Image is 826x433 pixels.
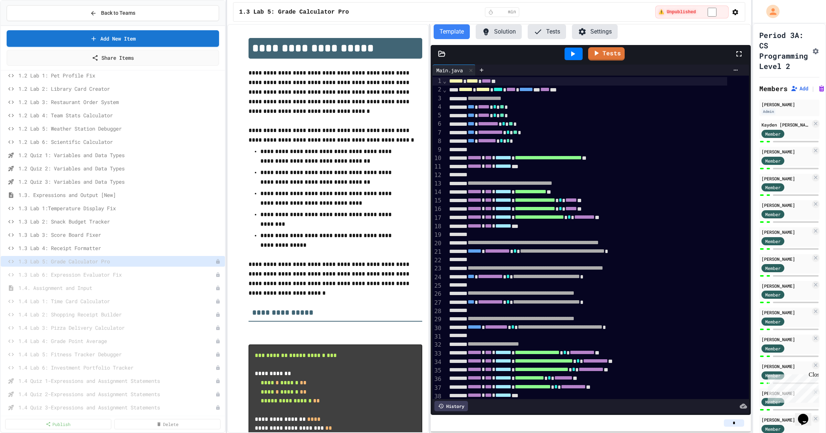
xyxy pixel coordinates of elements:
[434,401,468,411] div: History
[433,205,442,214] div: 16
[239,8,349,17] span: 1.3 Lab 5: Grade Calculator Pro
[18,125,222,132] span: 1.2 Lab 5: Weather Station Debugger
[812,46,819,55] button: Assignment Settings
[215,378,221,384] div: Unpublished
[761,175,811,182] div: [PERSON_NAME]
[765,184,781,191] span: Member
[433,384,442,392] div: 37
[761,108,775,115] div: Admin
[765,265,781,271] span: Member
[215,285,221,291] div: Unpublished
[18,350,215,358] span: 1.4 Lab 5: Fitness Tracker Debugger
[18,231,222,239] span: 1.3 Lab 3: Score Board Fixer
[433,222,442,231] div: 18
[433,264,442,273] div: 23
[101,9,135,17] span: Back to Teams
[433,214,442,222] div: 17
[765,318,781,325] span: Member
[433,307,442,315] div: 28
[442,77,447,84] span: Fold line
[572,24,618,39] button: Settings
[18,390,215,398] span: 1.4 Quiz 2-Expressions and Assignment Statements
[18,204,222,212] span: 1.3 Lab 1:Temperature Display Fix
[433,77,442,86] div: 1
[215,299,221,304] div: Unpublished
[433,324,442,333] div: 30
[759,30,809,71] h1: Period 3A: CS Programming Level 2
[791,85,808,92] button: Add
[433,290,442,298] div: 26
[433,120,442,128] div: 6
[433,315,442,324] div: 29
[699,8,725,17] input: publish toggle
[508,9,516,15] span: min
[433,103,442,111] div: 4
[18,403,215,411] span: 1.4 Quiz 3-Expressions and Assignment Statements
[215,259,221,264] div: Unpublished
[18,218,222,225] span: 1.3 Lab 2: Snack Budget Tracker
[433,333,442,341] div: 31
[433,358,442,367] div: 34
[433,137,442,146] div: 8
[215,325,221,330] div: Unpublished
[114,419,221,429] a: Delete
[18,178,222,186] span: 1.2 Quiz 3: Variables and Data Types
[18,191,222,199] span: 1.3. Expressions and Output [New]
[18,271,215,278] span: 1.3 Lab 6: Expression Evaluator Fix
[7,5,219,21] button: Back to Teams
[761,363,811,370] div: [PERSON_NAME]
[765,371,819,403] iframe: chat widget
[433,154,442,163] div: 10
[215,339,221,344] div: Unpublished
[433,350,442,358] div: 33
[433,273,442,282] div: 24
[18,337,215,345] span: 1.4 Lab 4: Grade Point Average
[18,364,215,371] span: 1.4 Lab 6: Investment Portfolio Tracker
[5,419,111,429] a: Publish
[765,157,781,164] span: Member
[433,171,442,179] div: 12
[765,211,781,218] span: Member
[18,284,215,292] span: 1.4. Assignment and Input
[433,129,442,137] div: 7
[18,297,215,305] span: 1.4 Lab 1: Time Card Calculator
[215,312,221,317] div: Unpublished
[761,416,811,423] div: [PERSON_NAME]
[18,244,222,252] span: 1.3 Lab 4: Receipt Formatter
[659,9,696,15] span: ⚠️ Unpublished
[761,202,811,208] div: [PERSON_NAME]
[588,47,625,60] a: Tests
[761,283,811,289] div: [PERSON_NAME]
[18,138,222,146] span: 1.2 Lab 6: Scientific Calculator
[215,365,221,370] div: Unpublished
[433,86,442,94] div: 2
[433,94,442,103] div: 3
[761,309,811,316] div: [PERSON_NAME]
[433,248,442,256] div: 21
[761,336,811,343] div: [PERSON_NAME]
[765,131,781,137] span: Member
[476,24,522,39] button: Solution
[215,405,221,410] div: Unpublished
[18,311,215,318] span: 1.4 Lab 2: Shopping Receipt Builder
[761,256,811,262] div: [PERSON_NAME]
[761,390,811,396] div: [PERSON_NAME]
[433,231,442,239] div: 19
[433,111,442,120] div: 5
[433,375,442,384] div: 36
[215,272,221,277] div: Unpublished
[433,341,442,349] div: 32
[433,256,442,264] div: 22
[759,3,781,20] div: My Account
[433,239,442,248] div: 20
[3,3,51,47] div: Chat with us now!Close
[7,30,219,47] a: Add New Item
[18,151,222,159] span: 1.2 Quiz 1: Variables and Data Types
[434,24,470,39] button: Template
[765,238,781,245] span: Member
[433,188,442,197] div: 14
[18,164,222,172] span: 1.2 Quiz 2: Variables and Data Types
[795,403,819,426] iframe: chat widget
[433,65,476,76] div: Main.java
[442,86,447,93] span: Fold line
